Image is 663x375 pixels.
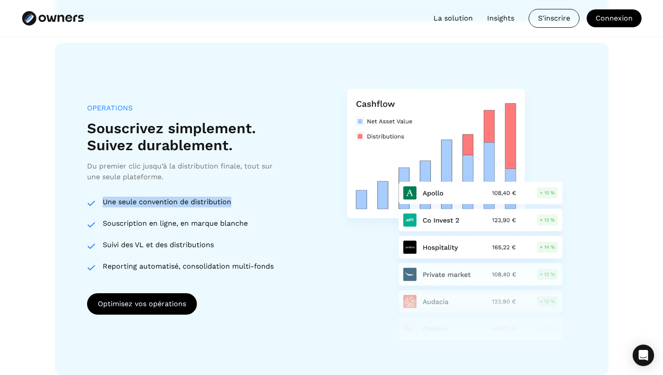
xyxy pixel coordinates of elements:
div: Suivi des VL et des distributions [103,240,275,250]
a: S'inscrire [529,9,580,28]
h3: Souscrivez simplement. Suivez durablement. [87,120,256,154]
a: La solution [434,13,473,24]
div: Du premier clic jusqu’à la distribution finale, tout sur une seule plateforme. [87,161,284,182]
img: Souscrivez simplement. Suivez durablement. [332,79,576,340]
div: Operations [87,104,133,112]
div: Une seule convention de distribution [103,197,275,207]
a: Optimisez vos opérations [87,293,197,314]
a: Connexion [587,9,642,27]
div: S'inscrire [529,9,579,27]
div: Souscription en ligne, en marque blanche [103,218,275,229]
a: Insights [487,13,514,24]
div: Reporting automatisé, consolidation multi-fonds [103,261,275,272]
div: Open Intercom Messenger [633,345,654,366]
